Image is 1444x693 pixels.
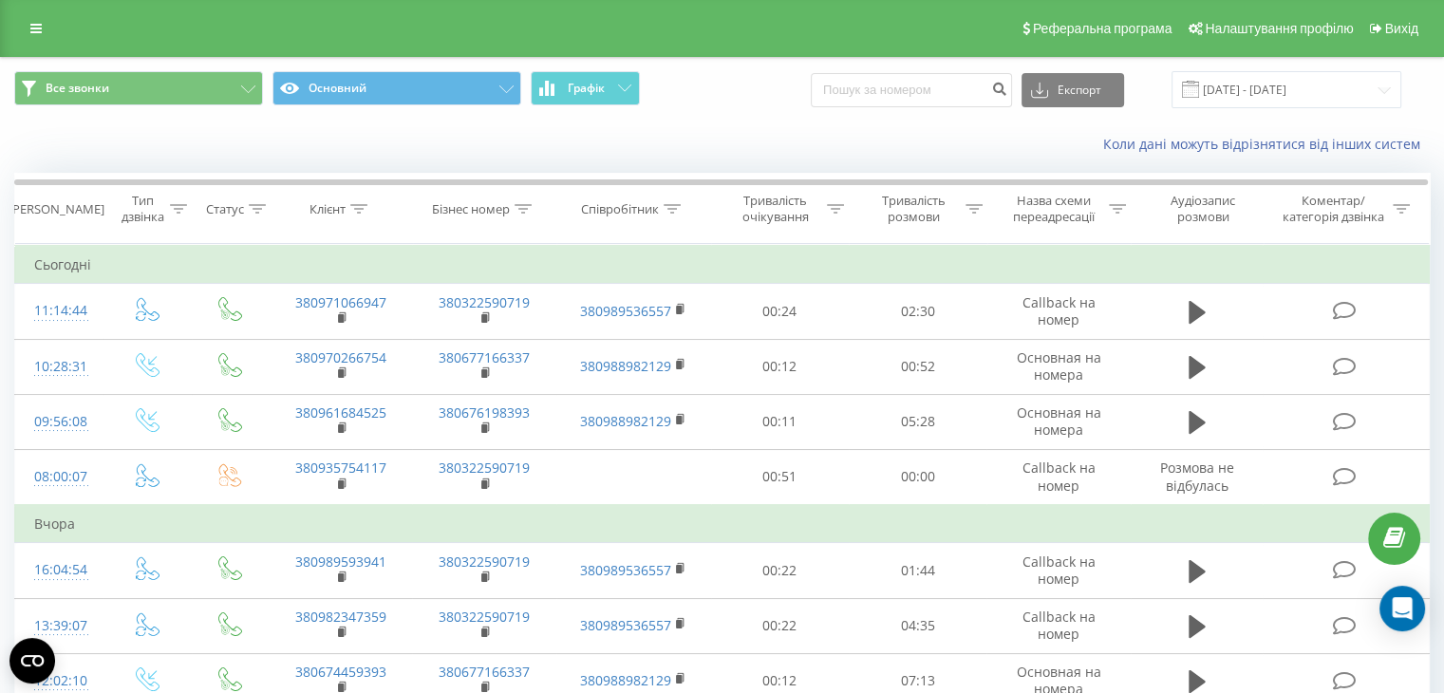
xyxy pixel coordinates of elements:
[9,638,55,684] button: Open CMP widget
[432,201,510,217] div: Бізнес номер
[531,71,640,105] button: Графік
[309,201,346,217] div: Клієнт
[439,348,530,366] a: 380677166337
[120,193,164,225] div: Тип дзвінка
[439,608,530,626] a: 380322590719
[580,357,671,375] a: 380988982129
[581,201,659,217] div: Співробітник
[580,412,671,430] a: 380988982129
[295,608,386,626] a: 380982347359
[272,71,521,105] button: Основний
[206,201,244,217] div: Статус
[986,339,1130,394] td: Основная на номера
[849,284,986,339] td: 02:30
[580,302,671,320] a: 380989536557
[34,552,84,589] div: 16:04:54
[34,459,84,496] div: 08:00:07
[849,449,986,505] td: 00:00
[439,663,530,681] a: 380677166337
[811,73,1012,107] input: Пошук за номером
[568,82,605,95] span: Графік
[295,348,386,366] a: 380970266754
[1277,193,1388,225] div: Коментар/категорія дзвінка
[866,193,961,225] div: Тривалість розмови
[9,201,104,217] div: [PERSON_NAME]
[1103,135,1430,153] a: Коли дані можуть відрізнятися вiд інших систем
[849,598,986,653] td: 04:35
[34,608,84,645] div: 13:39:07
[986,284,1130,339] td: Callback на номер
[15,246,1430,284] td: Сьогодні
[34,292,84,329] div: 11:14:44
[295,553,386,571] a: 380989593941
[580,616,671,634] a: 380989536557
[849,339,986,394] td: 00:52
[439,403,530,421] a: 380676198393
[986,543,1130,598] td: Callback на номер
[1148,193,1259,225] div: Аудіозапис розмови
[711,449,849,505] td: 00:51
[15,505,1430,543] td: Вчора
[849,394,986,449] td: 05:28
[14,71,263,105] button: Все звонки
[439,553,530,571] a: 380322590719
[849,543,986,598] td: 01:44
[711,543,849,598] td: 00:22
[295,293,386,311] a: 380971066947
[711,598,849,653] td: 00:22
[295,459,386,477] a: 380935754117
[295,663,386,681] a: 380674459393
[1205,21,1353,36] span: Налаштування профілю
[728,193,823,225] div: Тривалість очікування
[711,284,849,339] td: 00:24
[1004,193,1104,225] div: Назва схеми переадресації
[1033,21,1172,36] span: Реферальна програма
[986,598,1130,653] td: Callback на номер
[1385,21,1418,36] span: Вихід
[986,394,1130,449] td: Основная на номера
[439,293,530,311] a: 380322590719
[1160,459,1234,494] span: Розмова не відбулась
[46,81,109,96] span: Все звонки
[34,403,84,440] div: 09:56:08
[439,459,530,477] a: 380322590719
[580,561,671,579] a: 380989536557
[711,394,849,449] td: 00:11
[711,339,849,394] td: 00:12
[34,348,84,385] div: 10:28:31
[986,449,1130,505] td: Callback на номер
[1379,586,1425,631] div: Open Intercom Messenger
[580,671,671,689] a: 380988982129
[1022,73,1124,107] button: Експорт
[295,403,386,421] a: 380961684525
